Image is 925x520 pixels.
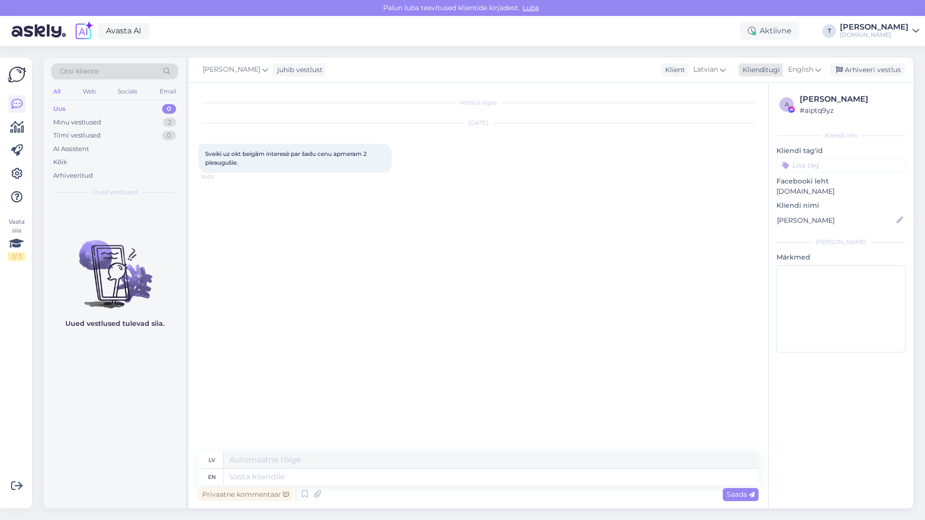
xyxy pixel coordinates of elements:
[693,64,718,75] span: Latvian
[776,252,906,262] p: Märkmed
[158,85,178,98] div: Email
[776,176,906,186] p: Facebooki leht
[777,215,895,226] input: Lisa nimi
[822,24,836,38] div: T
[205,150,368,166] span: Sveiki uz okt beigām interesē par šadu cenu apmeram 2 pieaugušie.
[740,22,799,40] div: Aktiivne
[8,65,26,84] img: Askly Logo
[520,3,542,12] span: Luba
[800,93,903,105] div: [PERSON_NAME]
[53,144,89,154] div: AI Assistent
[198,119,759,127] div: [DATE]
[53,157,67,167] div: Kõik
[203,64,260,75] span: [PERSON_NAME]
[776,200,906,211] p: Kliendi nimi
[776,131,906,140] div: Kliendi info
[840,31,909,39] div: [DOMAIN_NAME]
[8,217,25,261] div: Vaata siia
[840,23,919,39] a: [PERSON_NAME][DOMAIN_NAME]
[208,469,216,485] div: en
[81,85,98,98] div: Web
[273,65,323,75] div: juhib vestlust
[776,146,906,156] p: Kliendi tag'id
[788,64,813,75] span: English
[840,23,909,31] div: [PERSON_NAME]
[8,252,25,261] div: 2 / 3
[776,158,906,172] input: Lisa tag
[116,85,139,98] div: Socials
[44,223,186,310] img: No chats
[162,104,176,114] div: 0
[776,238,906,246] div: [PERSON_NAME]
[776,186,906,197] p: [DOMAIN_NAME]
[98,23,149,39] a: Avasta AI
[727,490,755,499] span: Saada
[53,131,101,140] div: Tiimi vestlused
[60,66,99,76] span: Otsi kliente
[53,104,66,114] div: Uus
[661,65,685,75] div: Klient
[201,173,238,181] span: 10:03
[209,452,215,468] div: lv
[53,118,101,127] div: Minu vestlused
[51,85,62,98] div: All
[74,21,94,41] img: explore-ai
[162,131,176,140] div: 0
[65,319,164,329] p: Uued vestlused tulevad siia.
[198,488,293,501] div: Privaatne kommentaar
[800,105,903,116] div: # aiptq9yz
[92,188,137,197] span: Uued vestlused
[53,171,93,181] div: Arhiveeritud
[739,65,780,75] div: Klienditugi
[163,118,176,127] div: 2
[830,63,905,76] div: Arhiveeri vestlus
[198,98,759,107] div: Vestlus algas
[785,101,789,108] span: a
